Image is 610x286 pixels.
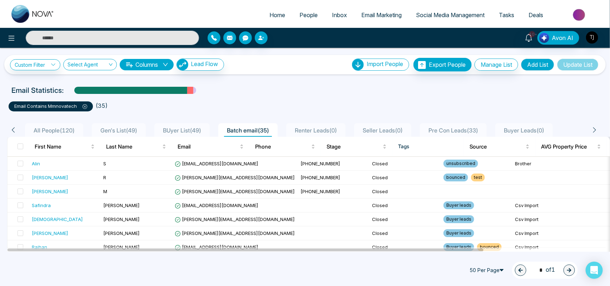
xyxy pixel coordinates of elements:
[103,244,140,250] span: [PERSON_NAME]
[301,189,340,194] span: [PHONE_NUMBER]
[466,265,509,276] span: 50 Per Page
[443,201,474,209] span: Buyer leads
[103,161,106,166] span: S
[321,137,392,157] th: Stage
[529,11,543,19] span: Deals
[100,137,172,157] th: Last Name
[175,244,258,250] span: [EMAIL_ADDRESS][DOMAIN_NAME]
[96,101,108,110] li: ( 35 )
[11,85,64,96] p: Email Statistics:
[369,185,441,199] td: Closed
[492,8,521,22] a: Tasks
[369,157,441,171] td: Closed
[32,160,40,167] div: Alin
[177,59,224,71] button: Lead Flow
[327,142,381,151] span: Stage
[557,59,599,71] button: Update List
[392,137,464,157] th: Tags
[31,127,78,134] span: All People ( 120 )
[413,58,472,71] button: Export People
[325,8,354,22] a: Inbox
[535,265,555,275] span: of 1
[520,31,537,44] a: 10+
[29,137,100,157] th: First Name
[262,8,292,22] a: Home
[369,212,441,226] td: Closed
[552,34,573,42] span: Avon AI
[512,199,584,212] td: Csv Import
[175,230,295,236] span: [PERSON_NAME][EMAIL_ADDRESS][DOMAIN_NAME]
[360,127,406,134] span: Seller Leads ( 0 )
[586,31,598,44] img: User Avatar
[443,243,474,251] span: Buyer leads
[369,226,441,240] td: Closed
[292,8,325,22] a: People
[471,174,485,181] span: test
[191,60,218,67] span: Lead Flow
[301,175,340,180] span: [PHONE_NUMBER]
[369,240,441,254] td: Closed
[292,127,340,134] span: Renter Leads ( 0 )
[175,202,258,208] span: [EMAIL_ADDRESS][DOMAIN_NAME]
[477,243,502,251] span: bounced
[539,33,549,43] img: Lead Flow
[512,226,584,240] td: Csv Import
[512,157,584,171] td: Brother
[416,11,485,19] span: Social Media Management
[361,11,402,19] span: Email Marketing
[32,174,68,181] div: [PERSON_NAME]
[369,199,441,212] td: Closed
[175,161,258,166] span: [EMAIL_ADDRESS][DOMAIN_NAME]
[299,11,318,19] span: People
[443,215,474,223] span: Buyer leads
[537,31,579,45] button: Avon AI
[160,127,204,134] span: BUyer List ( 49 )
[163,62,168,67] span: down
[429,61,466,68] span: Export People
[249,137,321,157] th: Phone
[554,7,606,23] img: Market-place.gif
[512,212,584,226] td: Csv Import
[32,202,51,209] div: Safindra
[409,8,492,22] a: Social Media Management
[521,8,550,22] a: Deals
[175,189,295,194] span: [PERSON_NAME][EMAIL_ADDRESS][DOMAIN_NAME]
[175,175,295,180] span: [PERSON_NAME][EMAIL_ADDRESS][DOMAIN_NAME]
[443,160,478,167] span: unsubscribed
[32,244,47,251] div: Raihan
[172,137,249,157] th: Email
[10,59,60,70] a: Custom Filter
[354,8,409,22] a: Email Marketing
[443,174,468,181] span: bounced
[14,103,87,110] p: email contains mmnovatech
[35,142,89,151] span: First Name
[535,137,607,157] th: AVG Property Price
[426,127,481,134] span: Pre Con Leads ( 33 )
[177,59,188,70] img: Lead Flow
[512,240,584,254] td: Csv Import
[332,11,347,19] span: Inbox
[224,127,272,134] span: Batch email ( 35 )
[175,216,295,222] span: [PERSON_NAME][EMAIL_ADDRESS][DOMAIN_NAME]
[98,127,140,134] span: Gen's List ( 49 )
[255,142,310,151] span: Phone
[103,175,106,180] span: R
[120,59,174,70] button: Columnsdown
[443,229,474,237] span: Buyer leads
[103,230,140,236] span: [PERSON_NAME]
[499,11,514,19] span: Tasks
[369,171,441,185] td: Closed
[475,59,518,71] button: Manage List
[521,59,554,71] button: Add List
[11,5,54,23] img: Nova CRM Logo
[32,216,83,223] div: [DEMOGRAPHIC_DATA]
[541,142,596,151] span: AVG Property Price
[103,216,140,222] span: [PERSON_NAME]
[178,142,238,151] span: Email
[470,142,524,151] span: Source
[32,188,68,195] div: [PERSON_NAME]
[103,202,140,208] span: [PERSON_NAME]
[501,127,547,134] span: Buyer Leads ( 0 )
[103,189,107,194] span: M
[106,142,161,151] span: Last Name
